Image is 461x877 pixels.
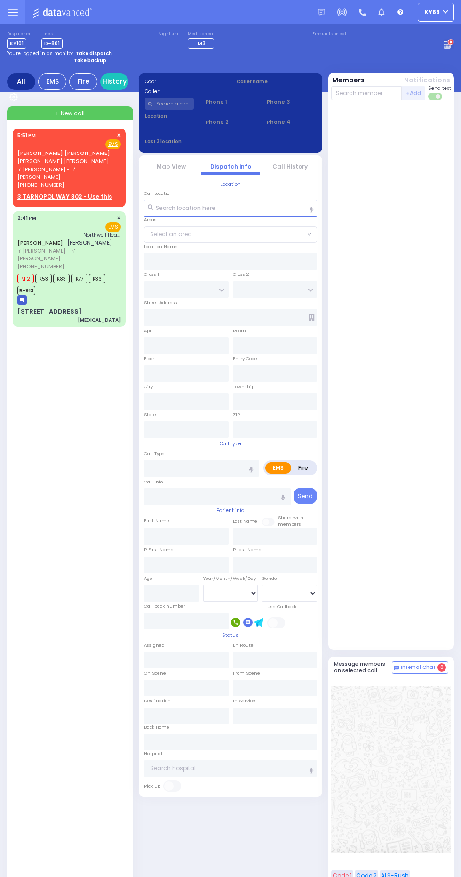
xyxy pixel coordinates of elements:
span: K77 [71,274,87,283]
a: [PERSON_NAME] [PERSON_NAME] [17,149,110,157]
label: Night unit [159,32,180,37]
span: 5:51 PM [17,132,36,139]
u: 3 TARNOPOL WAY 302 - Use this [17,193,112,201]
label: Call Location [144,190,173,197]
label: Street Address [144,299,177,306]
label: Fire units on call [312,32,348,37]
span: 0 [437,663,446,672]
span: B-913 [17,286,35,295]
span: Other building occupants [309,314,315,321]
button: Internal Chat 0 [392,661,448,674]
span: [PHONE_NUMBER] [17,181,64,189]
label: City [144,384,153,390]
label: En Route [233,642,254,649]
strong: Take dispatch [76,50,112,57]
span: [PHONE_NUMBER] [17,263,64,270]
label: Location [145,113,194,120]
input: Search location here [144,200,317,217]
img: message-box.svg [17,295,27,305]
span: Location [215,181,246,188]
div: [STREET_ADDRESS] [17,307,82,316]
label: P First Name [144,547,174,553]
a: Map View [157,162,186,170]
label: Room [233,328,246,334]
label: Floor [144,355,154,362]
button: Members [332,75,365,85]
span: [PERSON_NAME] [67,239,112,247]
label: State [144,411,156,418]
button: ky68 [418,3,454,22]
label: Township [233,384,254,390]
label: P Last Name [233,547,262,553]
input: Search a contact [145,98,194,110]
h5: Message members on selected call [334,661,392,673]
span: Call type [215,440,246,447]
label: Call Type [144,451,165,457]
small: Share with [278,515,303,521]
span: 2:41 PM [17,215,36,222]
span: [PERSON_NAME] [PERSON_NAME] [17,157,109,165]
span: Internal Chat [401,664,436,671]
span: K53 [35,274,52,283]
a: [PERSON_NAME] [17,239,63,247]
label: Back Home [144,724,169,731]
span: ✕ [117,131,121,139]
div: [MEDICAL_DATA] [78,316,121,323]
label: Cross 1 [144,271,159,278]
label: Apt [144,328,151,334]
div: EMS [38,73,66,90]
label: In Service [233,698,255,704]
label: Cross 2 [233,271,249,278]
label: Hospital [144,750,162,757]
label: Medic on call [188,32,217,37]
label: Use Callback [267,603,296,610]
label: Dispatcher [7,32,31,37]
span: You're logged in as monitor. [7,50,74,57]
label: Location Name [144,243,178,250]
label: Last 3 location [145,138,231,145]
label: Gender [262,575,279,582]
label: Assigned [144,642,165,649]
label: Fire [291,462,316,474]
div: All [7,73,35,90]
span: M3 [198,40,206,47]
label: First Name [144,517,169,524]
span: ✕ [117,214,121,222]
label: From Scene [233,670,260,676]
label: Call Info [144,479,163,485]
span: D-801 [41,38,63,49]
span: Phone 4 [267,118,316,126]
a: History [100,73,128,90]
a: Dispatch info [210,162,251,170]
span: Patient info [212,507,249,514]
span: K36 [89,274,105,283]
label: Call back number [144,603,185,610]
label: Entry Code [233,355,257,362]
a: Call History [272,162,308,170]
label: Lines [41,32,63,37]
label: Areas [144,217,157,223]
input: Search member [331,86,402,100]
img: comment-alt.png [394,666,399,670]
span: + New call [55,109,85,118]
div: Year/Month/Week/Day [203,575,258,582]
div: Fire [69,73,97,90]
span: Select an area [150,230,192,239]
img: Logo [32,7,95,18]
span: ky68 [424,8,440,16]
label: ZIP [233,411,240,418]
span: M12 [17,274,34,283]
button: Notifications [404,75,450,85]
label: Destination [144,698,171,704]
label: EMS [265,462,291,474]
span: Status [217,632,243,639]
label: Turn off text [428,92,443,101]
span: ר' [PERSON_NAME] - ר' [PERSON_NAME] [17,166,118,181]
span: ר' [PERSON_NAME] - ר' [PERSON_NAME] [17,247,118,263]
span: Northwell Health Lenox Hill [83,232,121,239]
strong: Take backup [74,57,106,64]
label: Caller name [237,78,317,85]
label: Pick up [144,783,160,789]
button: Send [294,488,317,504]
label: Caller: [145,88,225,95]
